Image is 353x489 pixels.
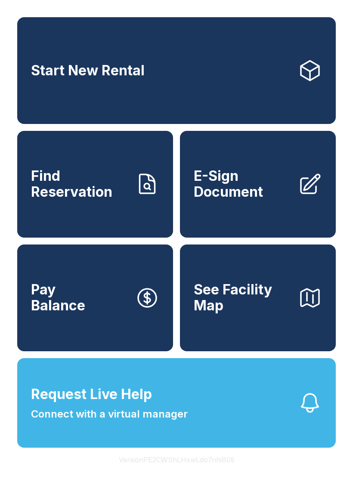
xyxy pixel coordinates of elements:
button: See Facility Map [180,244,336,351]
a: PayBalance [17,244,173,351]
button: Request Live HelpConnect with a virtual manager [17,358,336,448]
a: E-Sign Document [180,131,336,238]
span: Find Reservation [31,168,128,200]
button: VersionPE2CWShLHxwLdo7nhiB05 [112,448,242,472]
span: E-Sign Document [194,168,291,200]
a: Find Reservation [17,131,173,238]
span: See Facility Map [194,282,291,313]
span: Connect with a virtual manager [31,406,188,422]
span: Pay Balance [31,282,85,313]
span: Start New Rental [31,63,145,79]
span: Request Live Help [31,384,152,405]
a: Start New Rental [17,17,336,124]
